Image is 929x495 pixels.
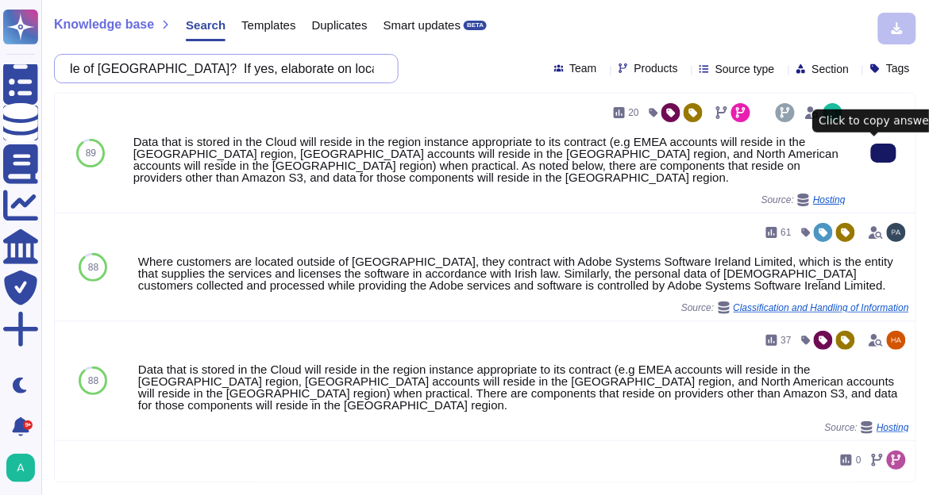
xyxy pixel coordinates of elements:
[63,55,382,82] input: Search a question or template...
[681,301,909,314] span: Source:
[886,63,910,74] span: Tags
[241,19,295,31] span: Templates
[312,19,368,31] span: Duplicates
[186,19,226,31] span: Search
[823,103,842,122] img: user
[825,421,909,434] span: Source:
[634,63,678,74] span: Products
[761,194,846,206] span: Source:
[812,63,850,75] span: Section
[54,18,154,31] span: Knowledge base
[3,451,46,485] button: user
[138,363,909,411] div: Data that is stored in the Cloud will reside in the region instance appropriate to its contract (...
[86,148,96,158] span: 89
[88,376,98,386] span: 88
[464,21,487,30] div: BETA
[734,303,909,313] span: Classification and Handling of Information
[887,223,906,242] img: user
[813,195,846,205] span: Hosting
[6,454,35,482] img: user
[138,255,909,291] div: Where customers are located outside of [GEOGRAPHIC_DATA], they contract with Adobe Systems Softwa...
[856,455,862,465] span: 0
[88,263,98,272] span: 88
[23,420,33,430] div: 9+
[781,336,792,345] span: 37
[715,63,775,75] span: Source type
[877,423,909,432] span: Hosting
[781,228,792,237] span: 61
[629,108,639,117] span: 20
[887,331,906,350] img: user
[570,63,597,74] span: Team
[384,19,461,31] span: Smart updates
[133,136,846,183] div: Data that is stored in the Cloud will reside in the region instance appropriate to its contract (...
